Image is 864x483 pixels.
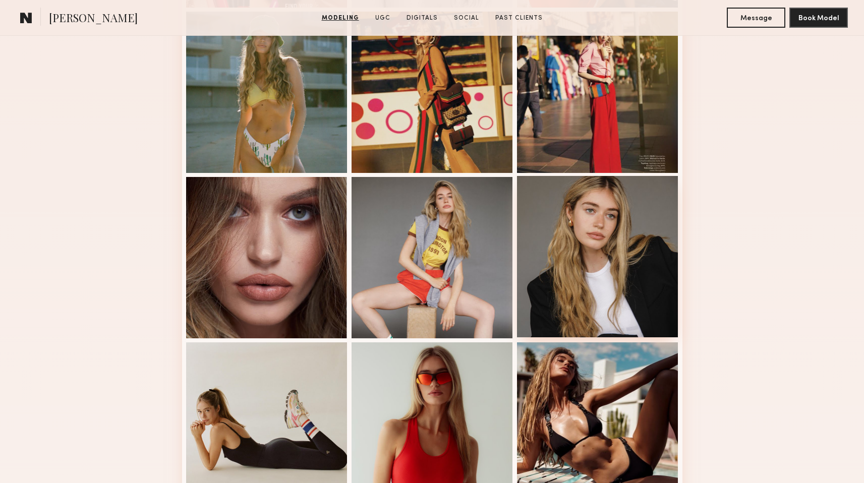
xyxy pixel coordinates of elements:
[450,14,483,23] a: Social
[789,13,848,22] a: Book Model
[49,10,138,28] span: [PERSON_NAME]
[727,8,785,28] button: Message
[789,8,848,28] button: Book Model
[491,14,547,23] a: Past Clients
[318,14,363,23] a: Modeling
[402,14,442,23] a: Digitals
[371,14,394,23] a: UGC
